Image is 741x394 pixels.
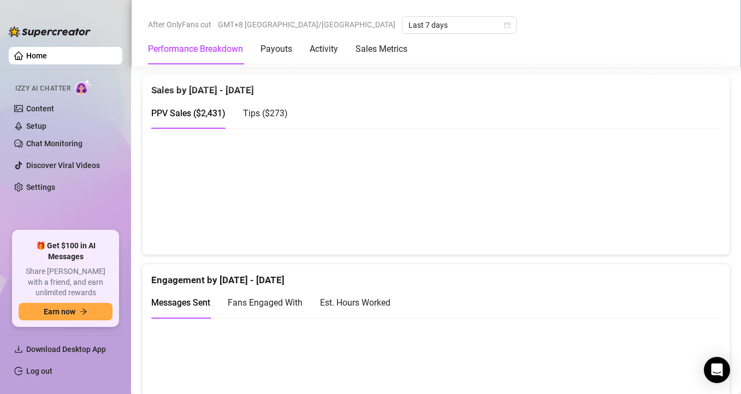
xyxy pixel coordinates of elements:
button: Earn nowarrow-right [19,303,112,320]
div: Open Intercom Messenger [704,357,730,383]
a: Home [26,51,47,60]
a: Settings [26,183,55,192]
a: Log out [26,367,52,375]
div: Activity [310,43,338,56]
div: Engagement by [DATE] - [DATE] [151,264,721,288]
a: Chat Monitoring [26,139,82,148]
a: Discover Viral Videos [26,161,100,170]
span: Izzy AI Chatter [15,83,70,94]
span: After OnlyFans cut [148,16,211,33]
span: 🎁 Get $100 in AI Messages [19,241,112,262]
img: AI Chatter [75,79,92,95]
a: Setup [26,122,46,130]
div: Est. Hours Worked [320,296,390,309]
a: Content [26,104,54,113]
span: Tips ( $273 ) [243,108,288,118]
span: Fans Engaged With [228,297,303,308]
span: download [14,345,23,354]
div: Sales by [DATE] - [DATE] [151,74,721,98]
div: Sales Metrics [355,43,407,56]
span: Last 7 days [408,17,510,33]
span: PPV Sales ( $2,431 ) [151,108,226,118]
span: Share [PERSON_NAME] with a friend, and earn unlimited rewards [19,266,112,299]
span: calendar [504,22,511,28]
span: Messages Sent [151,297,210,308]
div: Payouts [260,43,292,56]
span: Download Desktop App [26,345,106,354]
div: Performance Breakdown [148,43,243,56]
span: Earn now [44,307,75,316]
span: arrow-right [80,308,87,315]
img: logo-BBDzfeDw.svg [9,26,91,37]
span: GMT+8 [GEOGRAPHIC_DATA]/[GEOGRAPHIC_DATA] [218,16,395,33]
